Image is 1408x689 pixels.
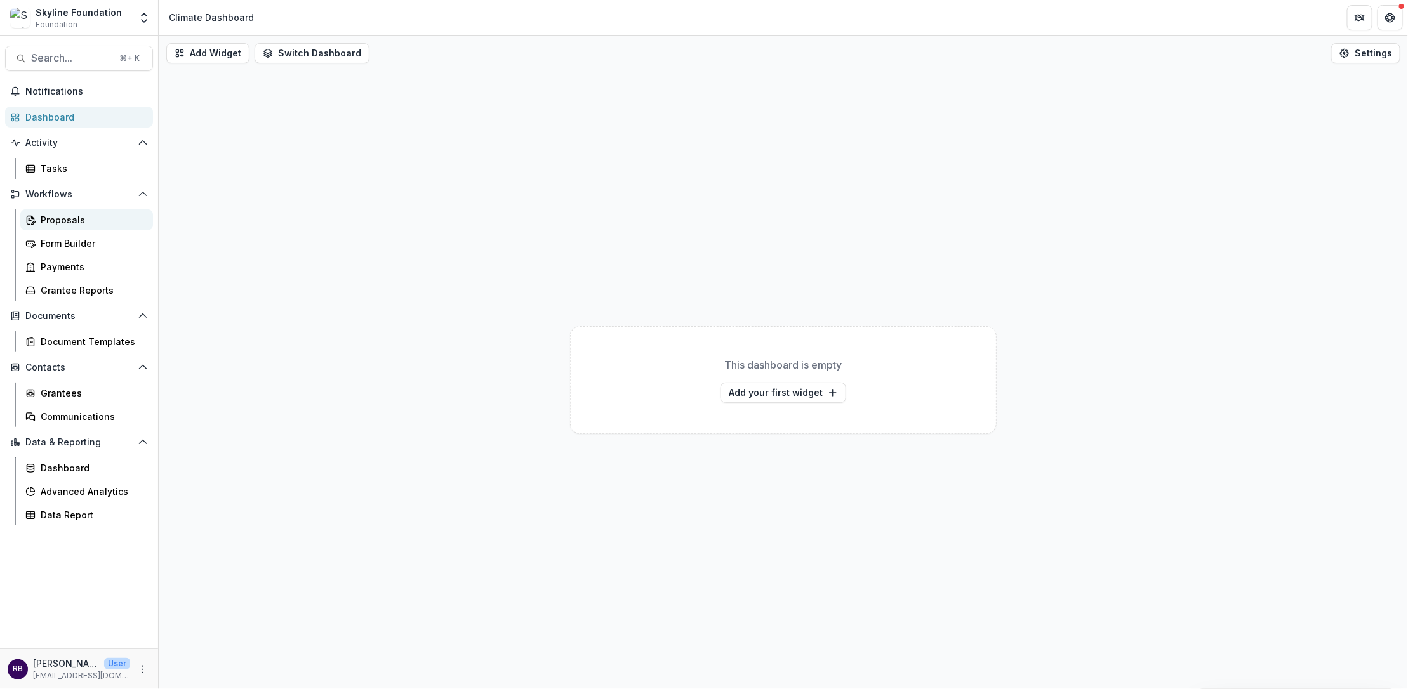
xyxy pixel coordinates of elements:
[20,158,153,179] a: Tasks
[20,481,153,502] a: Advanced Analytics
[41,335,143,348] div: Document Templates
[41,284,143,297] div: Grantee Reports
[20,383,153,404] a: Grantees
[41,237,143,250] div: Form Builder
[31,52,112,64] span: Search...
[41,386,143,400] div: Grantees
[20,457,153,478] a: Dashboard
[25,362,133,373] span: Contacts
[20,406,153,427] a: Communications
[104,658,130,669] p: User
[33,657,99,670] p: [PERSON_NAME]
[5,357,153,377] button: Open Contacts
[41,461,143,475] div: Dashboard
[41,260,143,273] div: Payments
[5,432,153,452] button: Open Data & Reporting
[5,133,153,153] button: Open Activity
[20,256,153,277] a: Payments
[117,51,142,65] div: ⌘ + K
[725,357,842,372] p: This dashboard is empty
[721,383,846,403] button: Add your first widget
[135,5,153,30] button: Open entity switcher
[20,233,153,254] a: Form Builder
[5,81,153,102] button: Notifications
[20,280,153,301] a: Grantee Reports
[25,110,143,124] div: Dashboard
[41,485,143,498] div: Advanced Analytics
[36,6,122,19] div: Skyline Foundation
[25,189,133,200] span: Workflows
[41,213,143,226] div: Proposals
[33,670,130,681] p: [EMAIL_ADDRESS][DOMAIN_NAME]
[13,665,23,673] div: Rose Brookhouse
[255,43,369,63] button: Switch Dashboard
[1347,5,1372,30] button: Partners
[5,184,153,204] button: Open Workflows
[41,162,143,175] div: Tasks
[25,138,133,148] span: Activity
[1331,43,1400,63] button: Settings
[1378,5,1403,30] button: Get Help
[135,662,150,677] button: More
[36,19,77,30] span: Foundation
[5,107,153,128] a: Dashboard
[5,46,153,71] button: Search...
[20,331,153,352] a: Document Templates
[25,311,133,322] span: Documents
[10,8,30,28] img: Skyline Foundation
[20,209,153,230] a: Proposals
[169,11,254,24] div: Climate Dashboard
[5,306,153,326] button: Open Documents
[164,8,259,27] nav: breadcrumb
[41,410,143,423] div: Communications
[41,508,143,522] div: Data Report
[20,504,153,525] a: Data Report
[25,437,133,448] span: Data & Reporting
[25,86,148,97] span: Notifications
[166,43,249,63] button: Add Widget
